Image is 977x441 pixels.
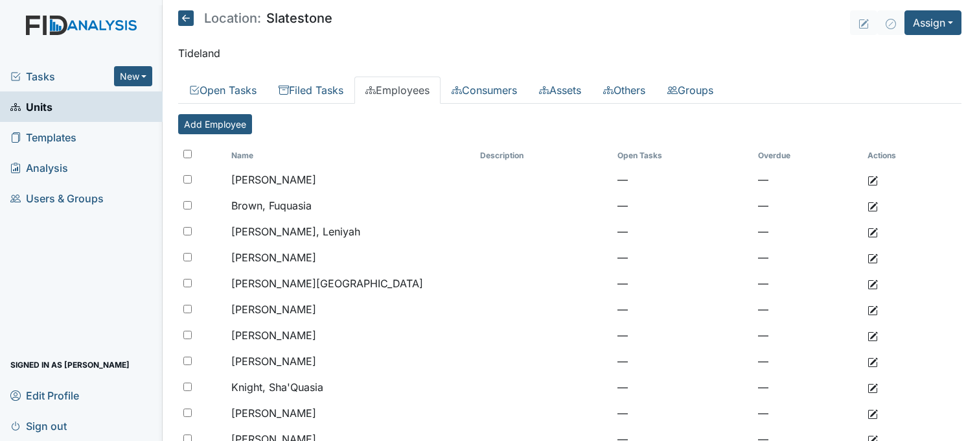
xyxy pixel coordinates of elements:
a: Add Employee [178,114,252,134]
span: Edit Profile [10,385,79,405]
td: — [612,219,753,244]
td: — [612,374,753,400]
td: — [612,193,753,219]
td: — [612,296,753,322]
span: [PERSON_NAME], Leniyah [231,225,360,238]
td: — [612,348,753,374]
span: [PERSON_NAME] [231,355,316,368]
td: — [753,244,862,270]
span: Location: [204,12,261,25]
td: — [612,270,753,296]
span: [PERSON_NAME] [231,173,316,186]
span: Analysis [10,158,68,178]
a: Groups [656,77,724,104]
span: Brown, Fuquasia [231,199,312,212]
th: Toggle SortBy [753,145,862,167]
span: [PERSON_NAME] [231,303,316,316]
input: Toggle All Rows Selected [183,150,192,158]
a: Others [592,77,656,104]
span: Signed in as [PERSON_NAME] [10,355,130,375]
span: [PERSON_NAME] [231,407,316,420]
span: Knight, Sha'Quasia [231,381,323,394]
td: — [612,322,753,348]
span: Sign out [10,416,67,436]
th: Toggle SortBy [612,145,753,167]
th: Toggle SortBy [475,145,612,167]
span: Users & Groups [10,188,104,208]
td: — [753,296,862,322]
th: Toggle SortBy [226,145,474,167]
a: Filed Tasks [268,77,354,104]
span: [PERSON_NAME] [231,251,316,264]
button: New [114,66,153,86]
td: — [612,400,753,426]
a: Consumers [441,77,528,104]
td: — [753,219,862,244]
td: — [753,270,862,296]
h5: Slatestone [178,10,332,26]
a: Employees [354,77,441,104]
td: — [612,244,753,270]
td: — [753,193,862,219]
p: Tideland [178,45,961,61]
td: — [753,322,862,348]
td: — [753,374,862,400]
button: Assign [904,10,961,35]
a: Assets [528,77,592,104]
td: — [753,348,862,374]
span: Units [10,97,52,117]
td: — [753,167,862,193]
td: — [612,167,753,193]
th: Actions [862,145,961,167]
span: Templates [10,127,76,147]
td: — [753,400,862,426]
span: [PERSON_NAME][GEOGRAPHIC_DATA] [231,277,423,290]
a: Open Tasks [178,77,268,104]
a: Tasks [10,69,114,84]
span: [PERSON_NAME] [231,329,316,342]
